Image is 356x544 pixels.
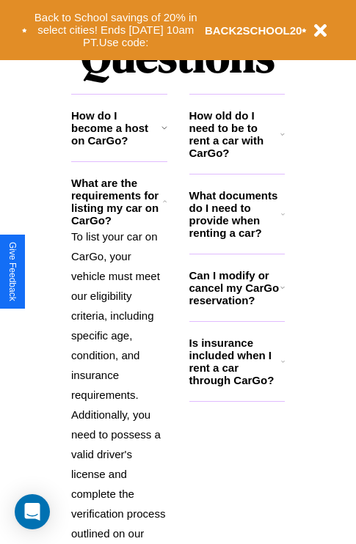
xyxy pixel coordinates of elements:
[189,337,281,386] h3: Is insurance included when I rent a car through CarGo?
[189,269,280,306] h3: Can I modify or cancel my CarGo reservation?
[189,109,281,159] h3: How old do I need to be to rent a car with CarGo?
[15,494,50,529] div: Open Intercom Messenger
[71,109,161,147] h3: How do I become a host on CarGo?
[189,189,282,239] h3: What documents do I need to provide when renting a car?
[205,24,302,37] b: BACK2SCHOOL20
[7,242,18,301] div: Give Feedback
[71,177,163,227] h3: What are the requirements for listing my car on CarGo?
[27,7,205,53] button: Back to School savings of 20% in select cities! Ends [DATE] 10am PT.Use code:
